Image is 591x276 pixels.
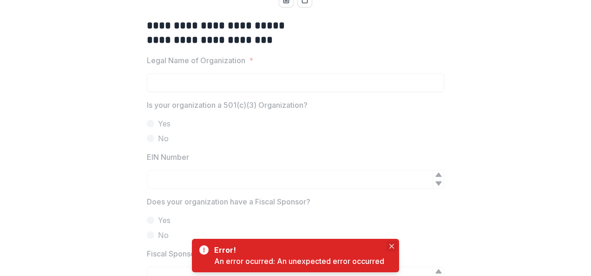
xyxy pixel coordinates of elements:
p: Fiscal Sponsor EIN Number (if applicable) [147,248,293,259]
span: Yes [158,118,171,129]
p: Legal Name of Organization [147,55,245,66]
button: Close [386,241,397,252]
span: Yes [158,215,171,226]
div: Error! [214,244,381,256]
span: No [158,230,169,241]
span: No [158,133,169,144]
p: EIN Number [147,151,189,163]
p: Is your organization a 501(c)(3) Organization? [147,99,308,111]
p: Does your organization have a Fiscal Sponsor? [147,196,310,207]
div: An error ocurred: An unexpected error occurred [214,256,384,267]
